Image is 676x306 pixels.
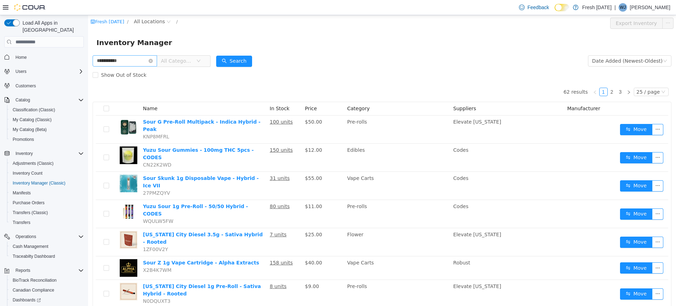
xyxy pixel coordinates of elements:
button: Operations [1,232,87,242]
span: Traceabilty Dashboard [13,254,55,259]
span: / [39,4,40,9]
span: $25.00 [217,217,234,222]
span: Users [13,67,84,76]
u: 80 units [182,188,202,194]
u: 158 units [182,245,205,250]
span: Canadian Compliance [10,286,84,294]
button: Customers [1,81,87,91]
a: 2 [520,73,528,81]
a: My Catalog (Classic) [10,115,55,124]
span: X2B4K7WM [55,252,83,258]
a: Classification (Classic) [10,106,58,114]
button: BioTrack Reconciliation [7,275,87,285]
span: Classification (Classic) [13,107,55,113]
button: Promotions [7,135,87,144]
button: icon: ellipsis [564,221,575,233]
a: 1 [512,73,519,81]
button: Canadian Compliance [7,285,87,295]
span: Transfers [10,218,84,227]
button: icon: swapMove [532,193,564,205]
a: Inventory Count [10,169,45,177]
u: 8 units [182,268,199,274]
span: Purchase Orders [13,200,45,206]
img: Yuzu Sour Gummies - 100mg THC 5pcs - CODES hero shot [32,131,49,149]
button: My Catalog (Classic) [7,115,87,125]
td: Vape Carts [256,157,362,185]
span: Show Out of Stock [10,57,61,63]
button: Adjustments (Classic) [7,158,87,168]
div: Date Added (Newest-Oldest) [504,40,575,51]
span: Users [15,69,26,74]
span: Promotions [10,135,84,144]
a: Sour G Pre-Roll Multipack - Indica Hybrid - Peak [55,104,173,117]
span: In Stock [182,90,201,96]
a: 3 [528,73,536,81]
span: Classification (Classic) [10,106,84,114]
a: Sour Skunk 1g Disposable Vape - Hybrid - Ice VII [55,160,171,173]
a: Manifests [10,189,33,197]
img: Sour Skunk 1g Disposable Vape - Hybrid - Ice VII hero shot [32,160,49,177]
span: BioTrack Reconciliation [10,276,84,285]
a: Purchase Orders [10,199,48,207]
i: icon: down [573,75,577,80]
button: Operations [13,232,39,241]
a: My Catalog (Beta) [10,125,50,134]
p: Fresh [DATE] [582,3,612,12]
span: Manifests [13,190,31,196]
span: $9.00 [217,268,231,274]
span: Inventory [13,149,84,158]
a: Dashboards [7,295,87,305]
span: Transfers (Classic) [10,208,84,217]
p: | [614,3,616,12]
span: Home [13,52,84,61]
span: Inventory Manager (Classic) [13,180,65,186]
a: Inventory Manager (Classic) [10,179,68,187]
span: Inventory [15,151,33,156]
a: [US_STATE] City Diesel 1g Pre-Roll - Sativa Hybrid - Rooted [55,268,173,281]
span: Name [55,90,69,96]
button: Inventory [1,149,87,158]
span: Elevate [US_STATE] [365,268,413,274]
span: Suppliers [365,90,388,96]
u: 150 units [182,132,205,138]
span: My Catalog (Beta) [10,125,84,134]
button: Reports [13,266,33,275]
span: All Locations [46,2,77,10]
span: $11.00 [217,188,234,194]
span: Inventory Count [13,170,43,176]
span: Customers [15,83,36,89]
span: Codes [365,132,380,138]
span: Reports [13,266,84,275]
div: Wyatt James [619,3,627,12]
span: Adjustments (Classic) [13,161,54,166]
td: Edibles [256,129,362,157]
span: $12.00 [217,132,234,138]
span: Promotions [13,137,34,142]
button: Users [13,67,29,76]
input: Dark Mode [555,4,569,11]
a: Yuzu Sour Gummies - 100mg THC 5pcs - CODES [55,132,166,145]
span: $40.00 [217,245,234,250]
span: $50.00 [217,104,234,110]
button: Transfers (Classic) [7,208,87,218]
span: Cash Management [13,244,48,249]
a: icon: shopFresh [DATE] [2,4,36,9]
button: icon: swapMove [532,273,564,285]
button: icon: ellipsis [564,193,575,205]
a: BioTrack Reconciliation [10,276,60,285]
button: Cash Management [7,242,87,251]
button: Classification (Classic) [7,105,87,115]
a: [US_STATE] City Diesel 3.5g - Sativa Hybrid - Rooted [55,217,175,230]
i: icon: shop [2,4,7,9]
span: Dashboards [10,296,84,304]
li: 1 [511,73,520,81]
button: icon: ellipsis [564,165,575,176]
span: $55.00 [217,160,234,166]
span: WQULW5FW [55,203,85,209]
img: Sour Z 1g Vape Cartridge - Alpha Extracts hero shot [32,244,49,262]
span: Feedback [527,4,549,11]
button: Inventory [13,149,36,158]
span: 27PMZQYV [55,175,82,181]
